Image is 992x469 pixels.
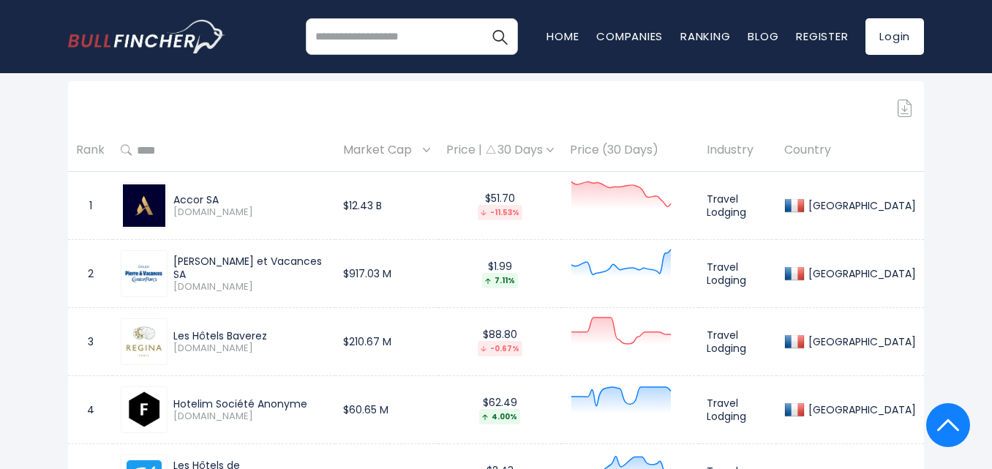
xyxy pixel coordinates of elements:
[546,29,579,44] a: Home
[123,184,165,227] img: AC.PA.png
[173,397,327,410] div: Hotelim Société Anonyme
[343,139,419,162] span: Market Cap
[335,172,438,240] td: $12.43 B
[446,396,554,424] div: $62.49
[478,205,522,220] div: -11.53%
[699,376,776,444] td: Travel Lodging
[446,143,554,158] div: Price | 30 Days
[173,329,327,342] div: Les Hôtels Baverez
[446,260,554,288] div: $1.99
[796,29,848,44] a: Register
[482,273,518,288] div: 7.11%
[68,20,225,53] a: Go to homepage
[68,376,113,444] td: 4
[173,193,327,206] div: Accor SA
[173,206,327,219] span: [DOMAIN_NAME]
[68,172,113,240] td: 1
[748,29,778,44] a: Blog
[173,255,327,281] div: [PERSON_NAME] et Vacances SA
[335,376,438,444] td: $60.65 M
[335,240,438,308] td: $917.03 M
[805,199,916,212] div: [GEOGRAPHIC_DATA]
[805,335,916,348] div: [GEOGRAPHIC_DATA]
[123,320,165,363] img: ALLHB.PA.png
[478,341,522,356] div: -0.67%
[68,129,113,172] th: Rank
[865,18,924,55] a: Login
[699,172,776,240] td: Travel Lodging
[68,308,113,376] td: 3
[173,342,327,355] span: [DOMAIN_NAME]
[699,240,776,308] td: Travel Lodging
[123,389,165,431] img: MLHOT.PA.png
[699,129,776,172] th: Industry
[446,192,554,220] div: $51.70
[805,403,916,416] div: [GEOGRAPHIC_DATA]
[481,18,518,55] button: Search
[699,308,776,376] td: Travel Lodging
[596,29,663,44] a: Companies
[68,20,225,53] img: bullfincher logo
[479,409,520,424] div: 4.00%
[446,328,554,356] div: $88.80
[680,29,730,44] a: Ranking
[123,252,165,295] img: VAC.PA.png
[173,410,327,423] span: [DOMAIN_NAME]
[805,267,916,280] div: [GEOGRAPHIC_DATA]
[335,308,438,376] td: $210.67 M
[68,240,113,308] td: 2
[173,281,327,293] span: [DOMAIN_NAME]
[562,129,699,172] th: Price (30 Days)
